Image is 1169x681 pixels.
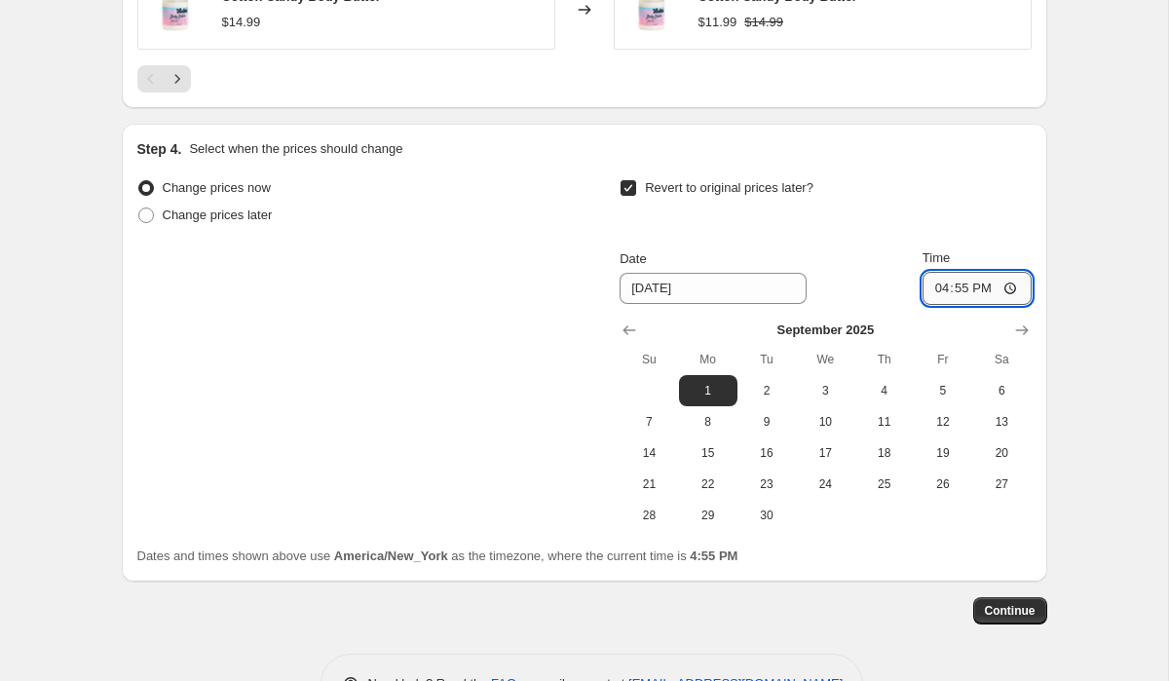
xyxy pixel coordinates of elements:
[334,549,448,563] b: America/New_York
[862,445,905,461] span: 18
[620,469,678,500] button: Sunday September 21 2025
[620,344,678,375] th: Sunday
[862,476,905,492] span: 25
[627,414,670,430] span: 7
[163,208,273,222] span: Change prices later
[744,13,783,32] strike: $14.99
[796,437,854,469] button: Wednesday September 17 2025
[854,437,913,469] button: Thursday September 18 2025
[862,352,905,367] span: Th
[796,406,854,437] button: Wednesday September 10 2025
[862,383,905,398] span: 4
[804,445,847,461] span: 17
[687,383,730,398] span: 1
[980,445,1023,461] span: 20
[922,414,964,430] span: 12
[737,375,796,406] button: Tuesday September 2 2025
[679,406,737,437] button: Monday September 8 2025
[796,375,854,406] button: Wednesday September 3 2025
[163,180,271,195] span: Change prices now
[687,414,730,430] span: 8
[972,437,1031,469] button: Saturday September 20 2025
[137,139,182,159] h2: Step 4.
[804,352,847,367] span: We
[914,344,972,375] th: Friday
[616,317,643,344] button: Show previous month, August 2025
[854,375,913,406] button: Thursday September 4 2025
[804,476,847,492] span: 24
[627,476,670,492] span: 21
[745,414,788,430] span: 9
[620,406,678,437] button: Sunday September 7 2025
[972,375,1031,406] button: Saturday September 6 2025
[972,469,1031,500] button: Saturday September 27 2025
[922,445,964,461] span: 19
[923,272,1032,305] input: 12:00
[922,476,964,492] span: 26
[972,406,1031,437] button: Saturday September 13 2025
[620,273,807,304] input: 8/30/2025
[737,437,796,469] button: Tuesday September 16 2025
[620,251,646,266] span: Date
[973,597,1047,624] button: Continue
[687,476,730,492] span: 22
[737,344,796,375] th: Tuesday
[690,549,737,563] b: 4:55 PM
[922,383,964,398] span: 5
[137,65,191,93] nav: Pagination
[698,13,737,32] div: $11.99
[980,383,1023,398] span: 6
[972,344,1031,375] th: Saturday
[627,508,670,523] span: 28
[137,549,738,563] span: Dates and times shown above use as the timezone, where the current time is
[854,406,913,437] button: Thursday September 11 2025
[980,476,1023,492] span: 27
[645,180,813,195] span: Revert to original prices later?
[627,445,670,461] span: 14
[914,375,972,406] button: Friday September 5 2025
[804,414,847,430] span: 10
[745,352,788,367] span: Tu
[737,469,796,500] button: Tuesday September 23 2025
[620,437,678,469] button: Sunday September 14 2025
[854,344,913,375] th: Thursday
[985,603,1036,619] span: Continue
[922,352,964,367] span: Fr
[627,352,670,367] span: Su
[862,414,905,430] span: 11
[914,406,972,437] button: Friday September 12 2025
[854,469,913,500] button: Thursday September 25 2025
[1008,317,1036,344] button: Show next month, October 2025
[980,352,1023,367] span: Sa
[687,352,730,367] span: Mo
[745,445,788,461] span: 16
[745,476,788,492] span: 23
[222,13,261,32] div: $14.99
[737,500,796,531] button: Tuesday September 30 2025
[804,383,847,398] span: 3
[679,469,737,500] button: Monday September 22 2025
[164,65,191,93] button: Next
[679,375,737,406] button: Monday September 1 2025
[914,469,972,500] button: Friday September 26 2025
[914,437,972,469] button: Friday September 19 2025
[679,344,737,375] th: Monday
[745,508,788,523] span: 30
[923,250,950,265] span: Time
[679,437,737,469] button: Monday September 15 2025
[620,500,678,531] button: Sunday September 28 2025
[796,344,854,375] th: Wednesday
[737,406,796,437] button: Tuesday September 9 2025
[687,508,730,523] span: 29
[189,139,402,159] p: Select when the prices should change
[980,414,1023,430] span: 13
[745,383,788,398] span: 2
[687,445,730,461] span: 15
[679,500,737,531] button: Monday September 29 2025
[796,469,854,500] button: Wednesday September 24 2025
